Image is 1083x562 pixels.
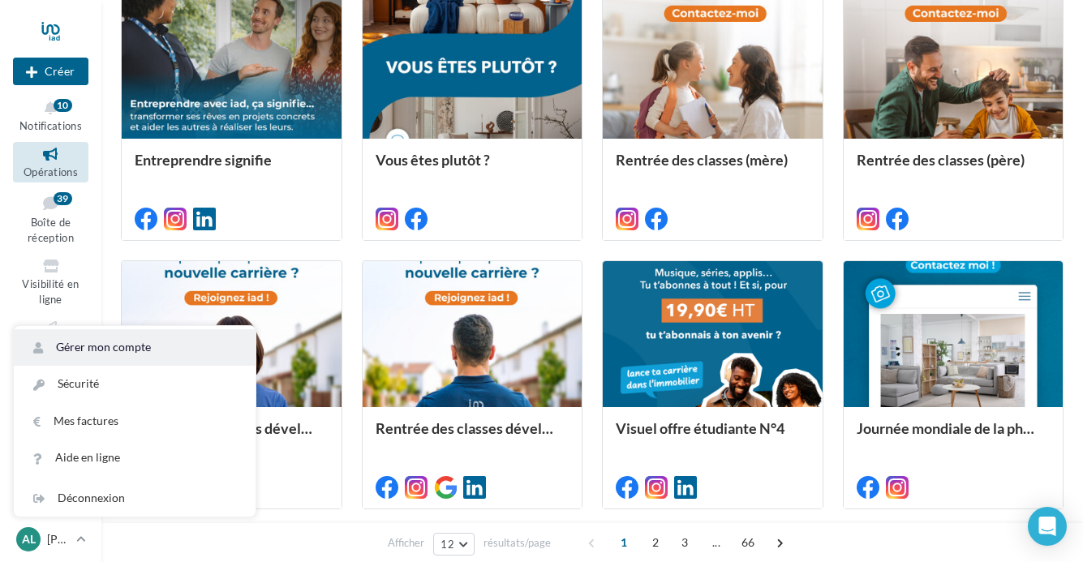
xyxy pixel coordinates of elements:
div: Rentrée des classes (père) [857,152,1051,184]
div: Entreprendre signifie [135,152,329,184]
a: Opérations [13,142,88,182]
span: Visibilité en ligne [22,277,79,306]
span: Afficher [388,535,424,551]
span: 2 [642,530,668,556]
span: résultats/page [483,535,551,551]
span: 1 [611,530,637,556]
div: Déconnexion [14,480,256,517]
span: 66 [735,530,762,556]
div: Nouvelle campagne [13,58,88,85]
span: Boîte de réception [28,216,74,244]
span: 12 [441,538,454,551]
a: Campagnes [13,315,88,355]
span: Opérations [24,165,78,178]
div: Open Intercom Messenger [1028,507,1067,546]
div: Rentrée des classes (mère) [616,152,810,184]
button: 12 [433,533,475,556]
a: Sécurité [14,366,256,402]
div: Rentrée des classes développement (conseiller) [376,420,569,453]
button: Notifications 10 [13,96,88,135]
a: Al [PERSON_NAME] [13,524,88,555]
a: Gérer mon compte [14,329,256,366]
a: Aide en ligne [14,440,256,476]
button: Créer [13,58,88,85]
span: 3 [672,530,698,556]
span: Al [22,531,36,547]
span: ... [703,530,729,556]
span: Notifications [19,119,82,132]
div: Vous êtes plutôt ? [376,152,569,184]
div: 39 [54,192,72,205]
a: Boîte de réception39 [13,189,88,248]
a: Visibilité en ligne [13,254,88,309]
div: 10 [54,99,72,112]
div: Journée mondiale de la photographie [857,420,1051,453]
p: [PERSON_NAME] [47,531,70,547]
a: Mes factures [14,403,256,440]
div: Visuel offre étudiante N°4 [616,420,810,453]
